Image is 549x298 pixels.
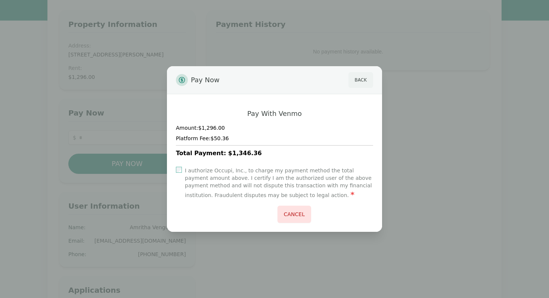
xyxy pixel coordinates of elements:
h4: Platform Fee: $50.36 [176,135,373,142]
span: Pay Now [191,72,220,88]
h3: Total Payment: $1,346.36 [176,149,373,158]
h2: Pay With Venmo [247,109,302,118]
button: Cancel [277,206,311,223]
iframe: PayPal-venmo [317,206,373,223]
button: Back [348,72,373,88]
h4: Amount: $1,296.00 [176,124,373,132]
label: I authorize Occupi, Inc., to charge my payment method the total payment amount above. I certify I... [185,167,373,200]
